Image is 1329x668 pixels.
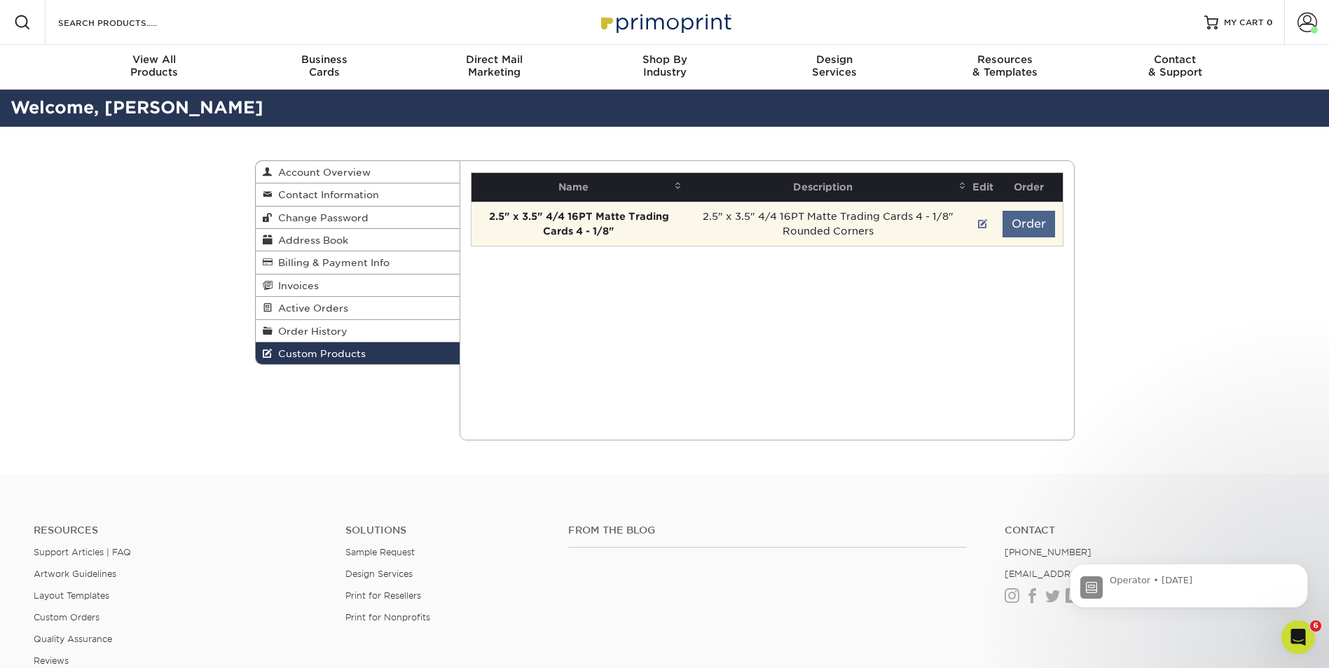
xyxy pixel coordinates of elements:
[920,53,1090,78] div: & Templates
[273,326,347,337] span: Order History
[256,320,460,342] a: Order History
[256,229,460,251] a: Address Book
[256,207,460,229] a: Change Password
[1005,524,1295,536] a: Contact
[920,53,1090,66] span: Resources
[1310,620,1321,632] span: 6
[489,211,669,237] strong: 2.5" x 3.5" 4/4 16PT Matte Trading Cards 4 - 1/8"
[273,348,366,359] span: Custom Products
[256,251,460,274] a: Billing & Payment Info
[970,173,996,202] th: Edit
[409,53,579,66] span: Direct Mail
[69,45,240,90] a: View AllProducts
[256,297,460,319] a: Active Orders
[345,612,430,622] a: Print for Nonprofits
[34,590,109,601] a: Layout Templates
[239,53,409,78] div: Cards
[69,53,240,78] div: Products
[1090,45,1260,90] a: Contact& Support
[1281,620,1315,654] iframe: Intercom live chat
[595,7,735,37] img: Primoprint
[345,547,415,557] a: Sample Request
[34,547,131,557] a: Support Articles | FAQ
[568,524,967,536] h4: From the Blog
[273,189,379,200] span: Contact Information
[34,569,116,579] a: Artwork Guidelines
[256,274,460,297] a: Invoices
[345,569,413,579] a: Design Services
[273,280,319,291] span: Invoices
[686,202,970,246] td: 2.5" x 3.5" 4/4 16PT Matte Trading Cards 4 - 1/8" Rounded Corners
[256,342,460,364] a: Custom Products
[1049,532,1329,630] iframe: Intercom notifications message
[1090,53,1260,78] div: & Support
[1267,18,1273,27] span: 0
[409,53,579,78] div: Marketing
[273,302,348,314] span: Active Orders
[579,53,750,78] div: Industry
[256,161,460,183] a: Account Overview
[579,53,750,66] span: Shop By
[996,173,1062,202] th: Order
[750,53,920,66] span: Design
[471,173,686,202] th: Name
[273,212,369,223] span: Change Password
[239,45,409,90] a: BusinessCards
[273,257,390,268] span: Billing & Payment Info
[1003,211,1055,237] button: Order
[750,53,920,78] div: Services
[57,14,193,31] input: SEARCH PRODUCTS.....
[1005,569,1172,579] a: [EMAIL_ADDRESS][DOMAIN_NAME]
[345,524,547,536] h4: Solutions
[686,173,970,202] th: Description
[34,612,99,622] a: Custom Orders
[750,45,920,90] a: DesignServices
[273,235,348,246] span: Address Book
[345,590,421,601] a: Print for Resellers
[69,53,240,66] span: View All
[239,53,409,66] span: Business
[920,45,1090,90] a: Resources& Templates
[273,167,371,178] span: Account Overview
[256,183,460,206] a: Contact Information
[1005,547,1092,557] a: [PHONE_NUMBER]
[579,45,750,90] a: Shop ByIndustry
[1090,53,1260,66] span: Contact
[34,524,324,536] h4: Resources
[1224,17,1264,29] span: MY CART
[409,45,579,90] a: Direct MailMarketing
